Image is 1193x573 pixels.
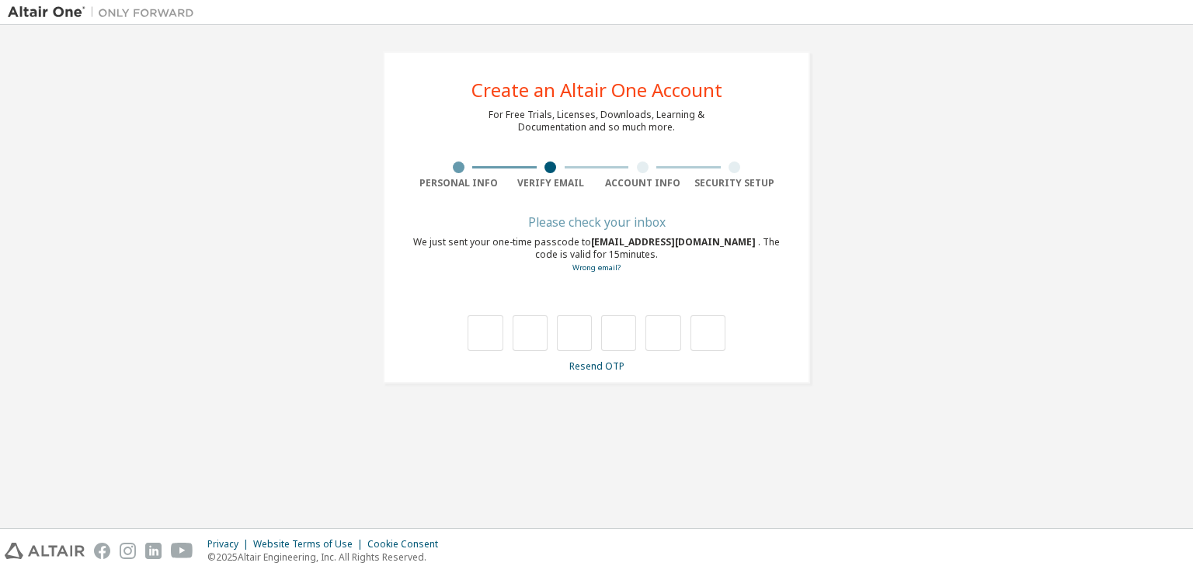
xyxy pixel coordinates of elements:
[171,543,193,559] img: youtube.svg
[591,235,758,248] span: [EMAIL_ADDRESS][DOMAIN_NAME]
[145,543,162,559] img: linkedin.svg
[207,538,253,550] div: Privacy
[8,5,202,20] img: Altair One
[120,543,136,559] img: instagram.svg
[207,550,447,564] p: © 2025 Altair Engineering, Inc. All Rights Reserved.
[412,217,781,227] div: Please check your inbox
[412,236,781,274] div: We just sent your one-time passcode to . The code is valid for 15 minutes.
[569,359,624,373] a: Resend OTP
[489,109,704,134] div: For Free Trials, Licenses, Downloads, Learning & Documentation and so much more.
[367,538,447,550] div: Cookie Consent
[94,543,110,559] img: facebook.svg
[596,177,689,189] div: Account Info
[572,262,621,273] a: Go back to the registration form
[412,177,505,189] div: Personal Info
[5,543,85,559] img: altair_logo.svg
[471,81,722,99] div: Create an Altair One Account
[505,177,597,189] div: Verify Email
[689,177,781,189] div: Security Setup
[253,538,367,550] div: Website Terms of Use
